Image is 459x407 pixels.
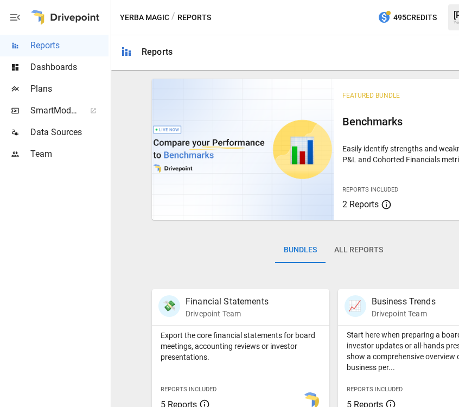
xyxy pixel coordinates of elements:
p: Export the core financial statements for board meetings, accounting reviews or investor presentat... [161,330,321,363]
span: Reports Included [161,386,216,393]
span: Reports Included [347,386,403,393]
div: Reports [142,47,173,57]
span: Reports Included [342,186,398,193]
div: / [171,11,175,24]
div: 📈 [345,295,366,317]
button: 495Credits [373,8,441,28]
span: SmartModel [30,104,78,117]
span: Featured Bundle [342,92,400,99]
button: All Reports [326,237,392,263]
button: Bundles [275,237,326,263]
span: Team [30,148,109,161]
p: Drivepoint Team [372,308,436,319]
button: Yerba Magic [120,11,169,24]
span: ™ [78,103,85,116]
span: Reports [30,39,109,52]
img: video thumbnail [152,79,334,220]
p: Business Trends [372,295,436,308]
p: Drivepoint Team [186,308,269,319]
span: Data Sources [30,126,109,139]
span: Plans [30,82,109,96]
div: 💸 [158,295,180,317]
span: 2 Reports [342,199,379,209]
span: Dashboards [30,61,109,74]
p: Financial Statements [186,295,269,308]
span: 495 Credits [393,11,437,24]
